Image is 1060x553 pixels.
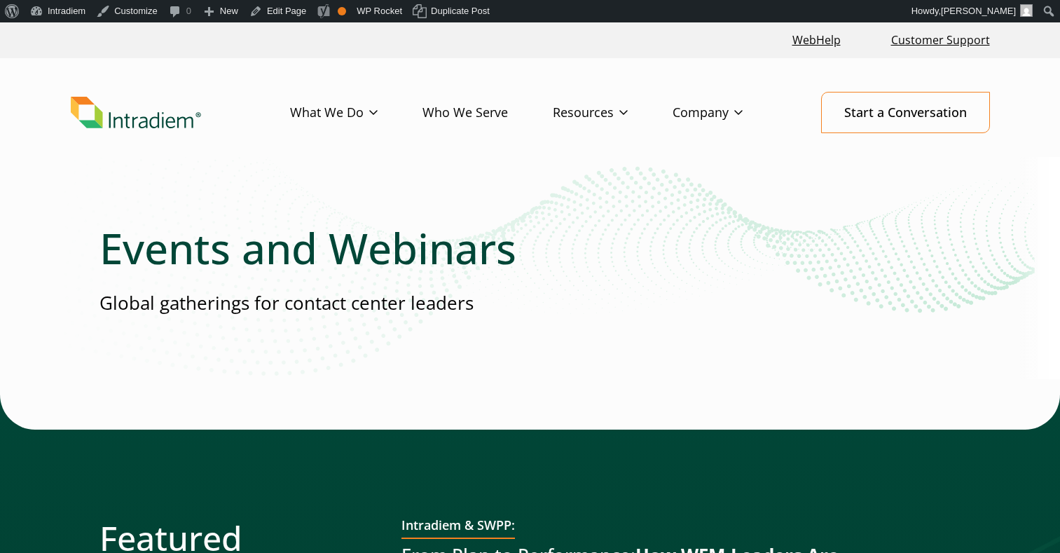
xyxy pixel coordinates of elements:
[787,25,846,55] a: Link opens in a new window
[422,93,553,133] a: Who We Serve
[553,93,673,133] a: Resources
[941,6,1016,16] span: [PERSON_NAME]
[71,97,290,129] a: Link to homepage of Intradiem
[886,25,996,55] a: Customer Support
[338,7,346,15] div: OK
[290,93,422,133] a: What We Do
[673,93,787,133] a: Company
[401,518,515,539] h3: Intradiem & SWPP:
[99,290,961,316] p: Global gatherings for contact center leaders
[99,223,961,273] h1: Events and Webinars
[71,97,201,129] img: Intradiem
[821,92,990,133] a: Start a Conversation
